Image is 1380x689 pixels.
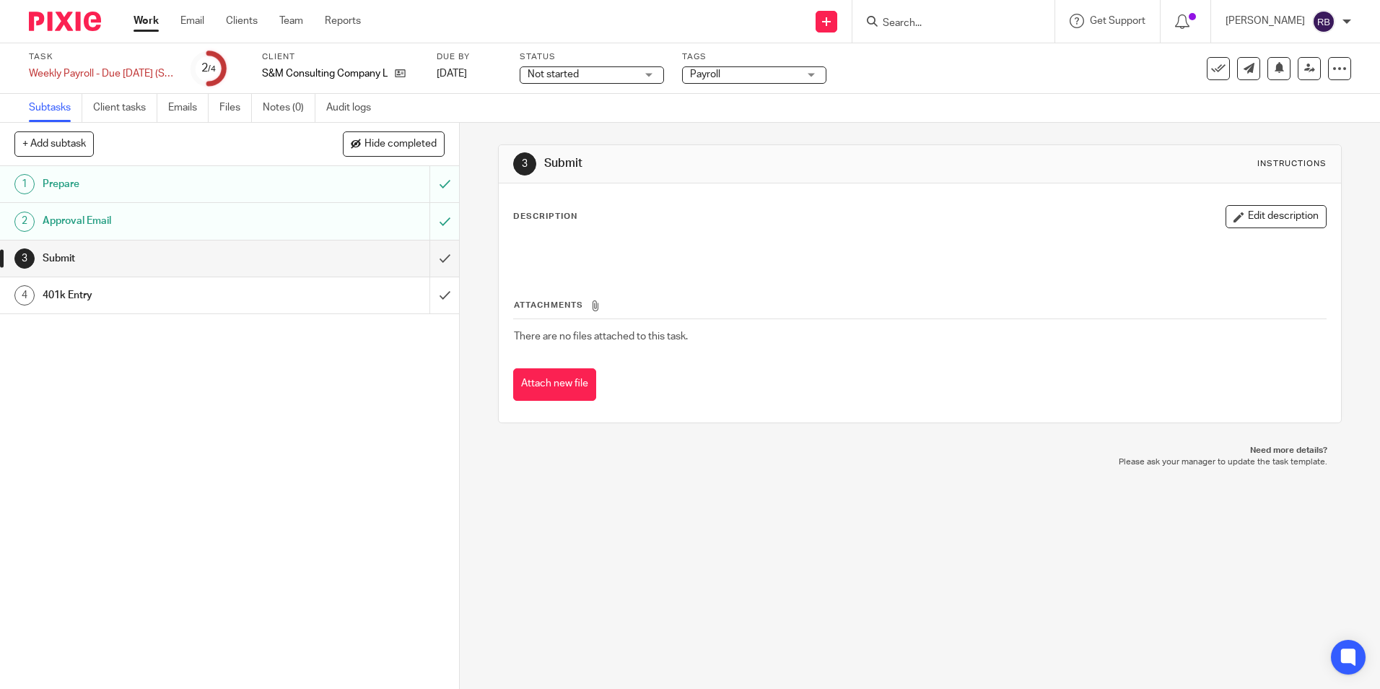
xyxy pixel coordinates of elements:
span: There are no files attached to this task. [514,331,688,342]
h1: Submit [43,248,291,269]
a: Audit logs [326,94,382,122]
button: + Add subtask [14,131,94,156]
h1: Prepare [43,173,291,195]
a: Work [134,14,159,28]
a: Emails [168,94,209,122]
h1: 401k Entry [43,285,291,306]
a: Clients [226,14,258,28]
span: Not started [528,69,579,79]
input: Search [881,17,1011,30]
label: Status [520,51,664,63]
button: Hide completed [343,131,445,156]
a: Notes (0) [263,94,315,122]
div: Instructions [1257,158,1327,170]
a: Files [219,94,252,122]
div: Weekly Payroll - Due Wednesday (S&amp;M) [29,66,173,81]
p: S&M Consulting Company LLC [262,66,388,81]
div: 2 [14,212,35,232]
span: [DATE] [437,69,467,79]
div: 3 [14,248,35,269]
a: Team [279,14,303,28]
p: Please ask your manager to update the task template. [512,456,1327,468]
div: Weekly Payroll - Due [DATE] (S&M) [29,66,173,81]
img: svg%3E [1312,10,1335,33]
p: Description [513,211,577,222]
button: Edit description [1226,205,1327,228]
small: /4 [208,65,216,73]
span: Payroll [690,69,720,79]
label: Task [29,51,173,63]
div: 3 [513,152,536,175]
div: 4 [14,285,35,305]
img: Pixie [29,12,101,31]
label: Due by [437,51,502,63]
a: Reports [325,14,361,28]
span: Hide completed [364,139,437,150]
a: Email [180,14,204,28]
a: Client tasks [93,94,157,122]
p: [PERSON_NAME] [1226,14,1305,28]
h1: Approval Email [43,210,291,232]
div: 2 [201,60,216,77]
label: Tags [682,51,826,63]
span: Get Support [1090,16,1145,26]
label: Client [262,51,419,63]
p: Need more details? [512,445,1327,456]
button: Attach new file [513,368,596,401]
div: 1 [14,174,35,194]
a: Subtasks [29,94,82,122]
span: Attachments [514,301,583,309]
h1: Submit [544,156,951,171]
